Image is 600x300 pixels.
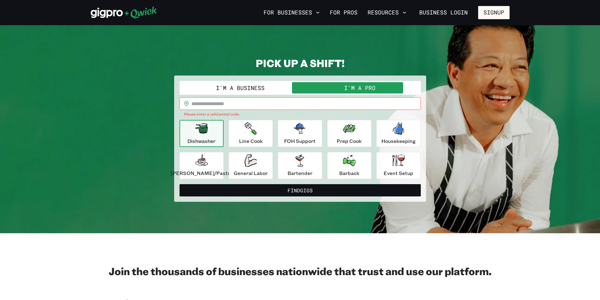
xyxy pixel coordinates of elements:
[261,7,322,18] button: For Businesses
[384,169,413,177] p: Event Setup
[184,111,416,117] p: Please enter a valid postal code.
[327,152,371,179] button: Barback
[239,137,263,145] p: Line Cook
[91,265,510,277] h2: Join the thousands of businesses nationwide that trust and use our platform.
[414,6,473,19] a: Business Login
[337,137,362,145] p: Prep Cook
[478,6,510,19] button: Signup
[187,137,215,145] p: Dishwasher
[180,152,224,179] button: [PERSON_NAME]/Pastry
[339,169,359,177] p: Barback
[288,169,312,177] p: Bartender
[171,169,232,177] p: [PERSON_NAME]/Pastry
[300,82,420,93] button: I'm a Pro
[234,169,268,177] p: General Labor
[278,152,322,179] button: Bartender
[174,57,426,69] h2: PICK UP A SHIFT!
[381,137,416,145] p: Housekeeping
[181,82,300,93] button: I'm a Business
[376,152,420,179] button: Event Setup
[229,120,273,147] button: Line Cook
[365,7,409,18] button: Resources
[278,120,322,147] button: FOH Support
[284,137,316,145] p: FOH Support
[229,152,273,179] button: General Labor
[180,120,224,147] button: Dishwasher
[327,7,360,18] a: For Pros
[180,184,421,197] button: FindGigs
[327,120,371,147] button: Prep Cook
[376,120,420,147] button: Housekeeping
